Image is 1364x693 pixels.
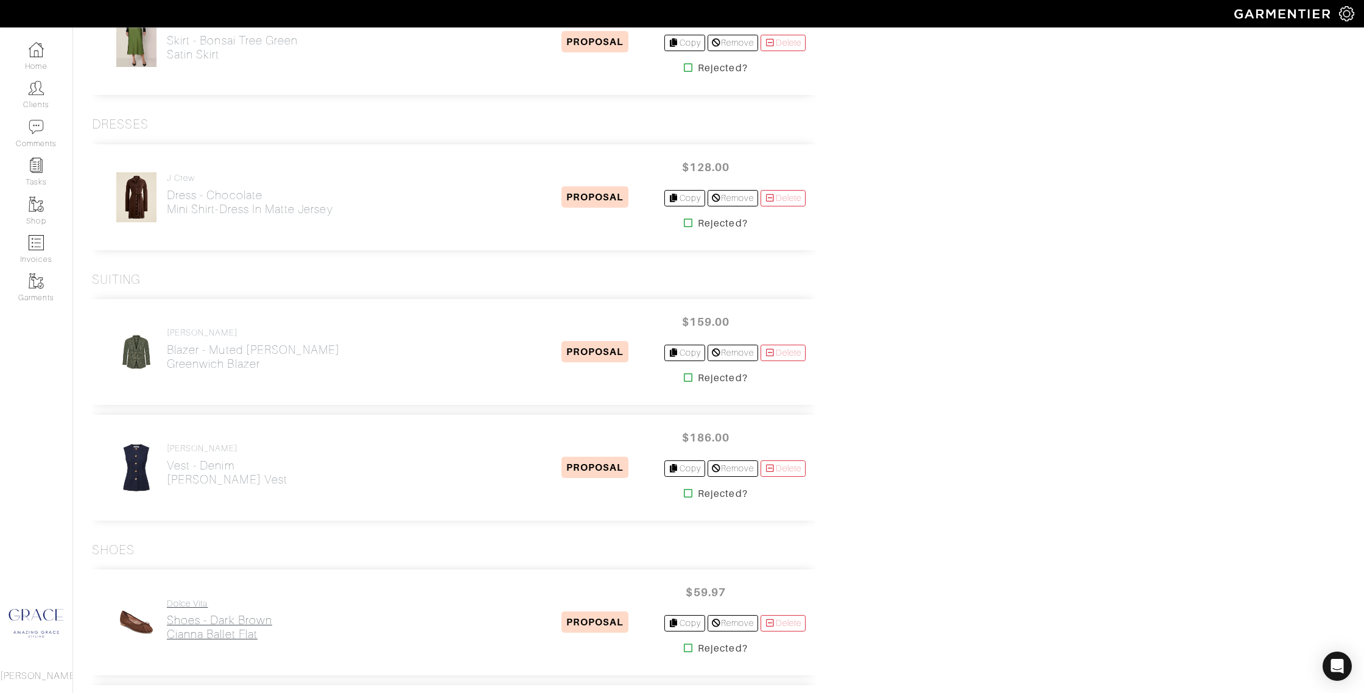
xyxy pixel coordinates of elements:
[669,424,742,451] span: $186.00
[761,615,806,631] a: Delete
[698,216,747,231] strong: Rejected?
[29,158,44,173] img: reminder-icon-8004d30b9f0a5d33ae49ab947aed9ed385cf756f9e5892f1edd6e32f2345188e.png
[561,31,628,52] span: PROPOSAL
[167,599,272,642] a: Dolce Vita Shoes - Dark BrownCianna Ballet Flat
[92,272,141,287] h3: Suiting
[561,186,628,208] span: PROPOSAL
[669,309,742,335] span: $159.00
[698,487,747,501] strong: Rejected?
[761,460,806,477] a: Delete
[92,543,135,558] h3: Shoes
[116,16,158,68] img: NNKxJPcBhd4di71vUwdtwMu8
[92,117,149,132] h3: Dresses
[664,345,705,361] a: Copy
[708,190,758,206] a: Remove
[119,442,153,493] img: KqPCvt9MefkxFXdikpuJgq9G
[29,42,44,57] img: dashboard-icon-dbcd8f5a0b271acd01030246c82b418ddd0df26cd7fceb0bd07c9910d44c42f6.png
[167,443,287,454] h4: [PERSON_NAME]
[167,343,340,371] h2: Blazer - Muted [PERSON_NAME] Greenwich Blazer
[664,190,705,206] a: Copy
[669,154,742,180] span: $128.00
[664,615,705,631] a: Copy
[117,326,156,378] img: PeCn6qxPh2D77pgA11cMBuQx
[669,579,742,605] span: $59.97
[761,35,806,51] a: Delete
[1323,652,1352,681] div: Open Intercom Messenger
[561,341,628,362] span: PROPOSAL
[167,328,340,371] a: [PERSON_NAME] Blazer - Muted [PERSON_NAME]Greenwich Blazer
[561,457,628,478] span: PROPOSAL
[698,641,747,656] strong: Rejected?
[167,33,298,62] h2: Skirt - Bonsai Tree Green Satin Skirt
[561,611,628,633] span: PROPOSAL
[708,345,758,361] a: Remove
[167,173,333,216] a: J Crew Dress - ChocolateMini shirt-dress in matte jersey
[167,188,333,216] h2: Dress - Chocolate Mini shirt-dress in matte jersey
[664,460,705,477] a: Copy
[698,371,747,385] strong: Rejected?
[167,613,272,641] h2: Shoes - Dark Brown Cianna Ballet Flat
[167,443,287,487] a: [PERSON_NAME] Vest - denim[PERSON_NAME] Vest
[167,18,298,62] a: [PERSON_NAME] Skirt - Bonsai Tree GreenSatin Skirt
[167,173,333,183] h4: J Crew
[761,345,806,361] a: Delete
[119,597,153,648] img: bXs6aH5dip4aVBRCo2GcE3xs
[761,190,806,206] a: Delete
[664,35,705,51] a: Copy
[29,119,44,135] img: comment-icon-a0a6a9ef722e966f86d9cbdc48e553b5cf19dbc54f86b18d962a5391bc8f6eb6.png
[708,35,758,51] a: Remove
[1228,3,1339,24] img: garmentier-logo-header-white-b43fb05a5012e4ada735d5af1a66efaba907eab6374d6393d1fbf88cb4ef424d.png
[29,235,44,250] img: orders-icon-0abe47150d42831381b5fb84f609e132dff9fe21cb692f30cb5eec754e2cba89.png
[698,61,747,76] strong: Rejected?
[167,328,340,338] h4: [PERSON_NAME]
[167,599,272,609] h4: Dolce Vita
[29,273,44,289] img: garments-icon-b7da505a4dc4fd61783c78ac3ca0ef83fa9d6f193b1c9dc38574b1d14d53ca28.png
[116,172,157,223] img: B5Cd3YjnDEwETPQcQYVuCVVw
[708,460,758,477] a: Remove
[29,80,44,96] img: clients-icon-6bae9207a08558b7cb47a8932f037763ab4055f8c8b6bfacd5dc20c3e0201464.png
[167,459,287,487] h2: Vest - denim [PERSON_NAME] Vest
[708,615,758,631] a: Remove
[29,197,44,212] img: garments-icon-b7da505a4dc4fd61783c78ac3ca0ef83fa9d6f193b1c9dc38574b1d14d53ca28.png
[1339,6,1354,21] img: gear-icon-white-bd11855cb880d31180b6d7d6211b90ccbf57a29d726f0c71d8c61bd08dd39cc2.png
